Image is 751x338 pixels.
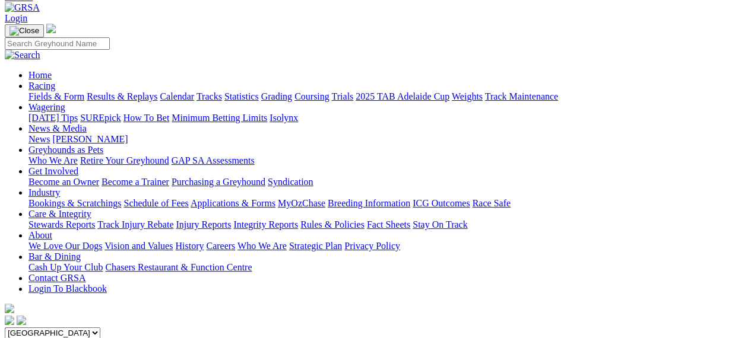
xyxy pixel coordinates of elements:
a: Login To Blackbook [28,283,107,294]
a: News & Media [28,123,87,133]
div: Bar & Dining [28,262,746,273]
a: We Love Our Dogs [28,241,102,251]
a: Become an Owner [28,177,99,187]
a: History [175,241,204,251]
a: SUREpick [80,113,121,123]
a: Schedule of Fees [123,198,188,208]
a: Retire Your Greyhound [80,155,169,165]
a: Careers [206,241,235,251]
a: Privacy Policy [344,241,400,251]
a: Become a Trainer [102,177,169,187]
a: About [28,230,52,240]
a: Coursing [294,91,329,101]
a: Fields & Form [28,91,84,101]
a: News [28,134,50,144]
a: Purchasing a Greyhound [172,177,265,187]
a: Track Maintenance [485,91,558,101]
a: Get Involved [28,166,78,176]
a: Injury Reports [176,219,231,229]
a: 2025 TAB Adelaide Cup [356,91,449,101]
a: Statistics [224,91,259,101]
img: logo-grsa-white.png [46,24,56,33]
a: Bookings & Scratchings [28,198,121,208]
a: Trials [331,91,353,101]
a: Weights [452,91,483,101]
a: [DATE] Tips [28,113,78,123]
a: Wagering [28,102,65,112]
a: Home [28,70,52,80]
a: Chasers Restaurant & Function Centre [105,262,252,272]
a: Isolynx [270,113,298,123]
a: Strategic Plan [289,241,342,251]
a: Race Safe [472,198,510,208]
a: Greyhounds as Pets [28,145,103,155]
div: Racing [28,91,746,102]
a: Racing [28,81,55,91]
a: Fact Sheets [367,219,410,229]
a: Stewards Reports [28,219,95,229]
img: Close [9,26,39,36]
div: News & Media [28,134,746,145]
a: MyOzChase [278,198,325,208]
a: Track Injury Rebate [97,219,173,229]
a: Breeding Information [328,198,410,208]
a: [PERSON_NAME] [52,134,128,144]
a: Contact GRSA [28,273,85,283]
img: Search [5,50,40,60]
a: Calendar [160,91,194,101]
div: Industry [28,198,746,209]
a: Industry [28,187,60,197]
a: Results & Replays [87,91,157,101]
a: Stay On Track [413,219,467,229]
img: GRSA [5,2,40,13]
a: Rules & Policies [300,219,365,229]
a: How To Bet [123,113,170,123]
div: About [28,241,746,251]
input: Search [5,37,110,50]
button: Toggle navigation [5,24,44,37]
div: Get Involved [28,177,746,187]
a: ICG Outcomes [413,198,470,208]
img: twitter.svg [17,315,26,325]
a: Tracks [197,91,222,101]
a: Grading [261,91,292,101]
a: Minimum Betting Limits [172,113,267,123]
div: Wagering [28,113,746,123]
a: Integrity Reports [233,219,298,229]
a: Bar & Dining [28,251,81,262]
a: GAP SA Assessments [172,155,255,165]
a: Login [5,13,27,23]
a: Who We Are [28,155,78,165]
div: Care & Integrity [28,219,746,230]
img: logo-grsa-white.png [5,304,14,313]
a: Vision and Values [104,241,173,251]
img: facebook.svg [5,315,14,325]
a: Syndication [268,177,313,187]
a: Care & Integrity [28,209,91,219]
a: Cash Up Your Club [28,262,103,272]
a: Applications & Forms [191,198,275,208]
div: Greyhounds as Pets [28,155,746,166]
a: Who We Are [237,241,287,251]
